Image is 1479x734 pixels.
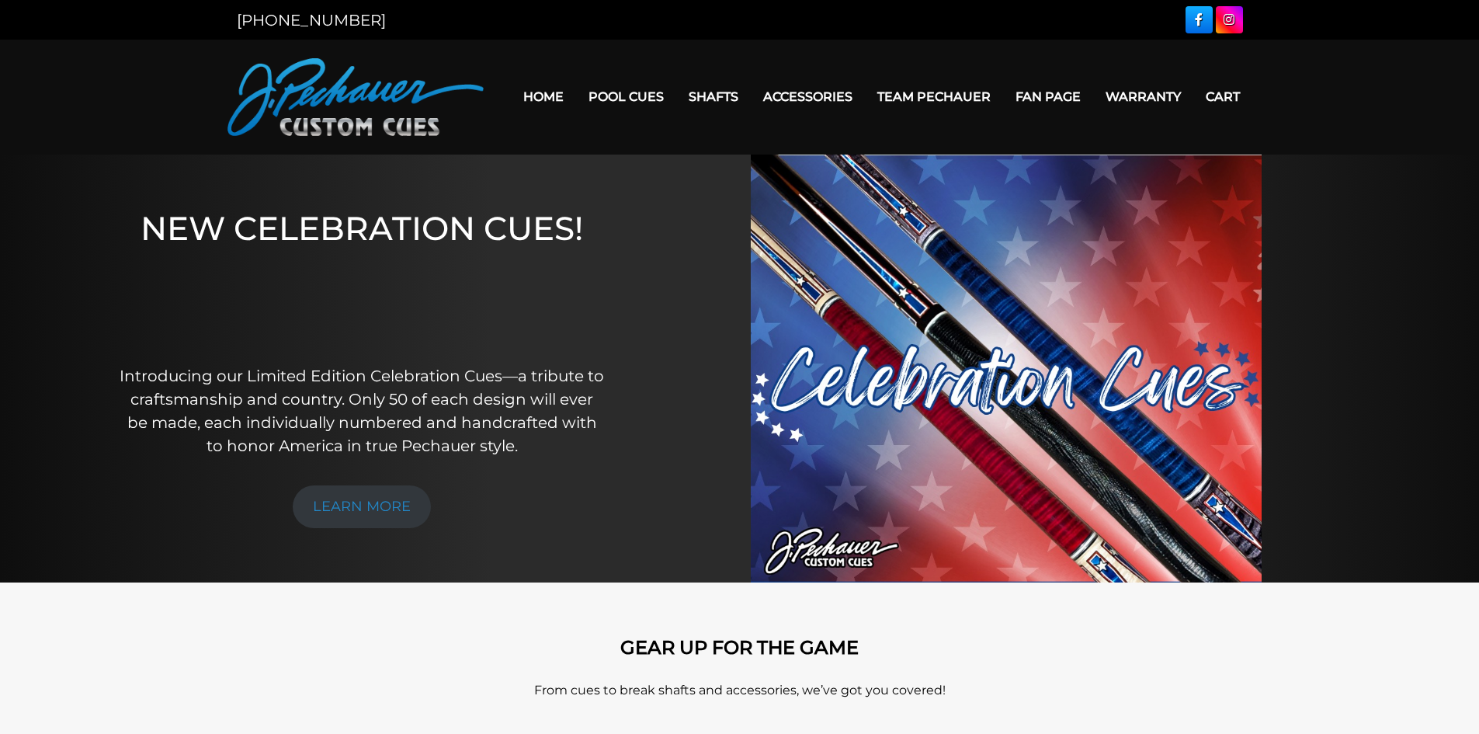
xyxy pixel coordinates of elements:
[119,364,606,457] p: Introducing our Limited Edition Celebration Cues—a tribute to craftsmanship and country. Only 50 ...
[1093,77,1193,117] a: Warranty
[227,58,484,136] img: Pechauer Custom Cues
[1193,77,1252,117] a: Cart
[1003,77,1093,117] a: Fan Page
[119,209,606,343] h1: NEW CELEBRATION CUES!
[297,681,1182,700] p: From cues to break shafts and accessories, we’ve got you covered!
[293,485,431,528] a: LEARN MORE
[751,77,865,117] a: Accessories
[511,77,576,117] a: Home
[620,636,859,659] strong: GEAR UP FOR THE GAME
[865,77,1003,117] a: Team Pechauer
[576,77,676,117] a: Pool Cues
[676,77,751,117] a: Shafts
[237,11,386,30] a: [PHONE_NUMBER]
